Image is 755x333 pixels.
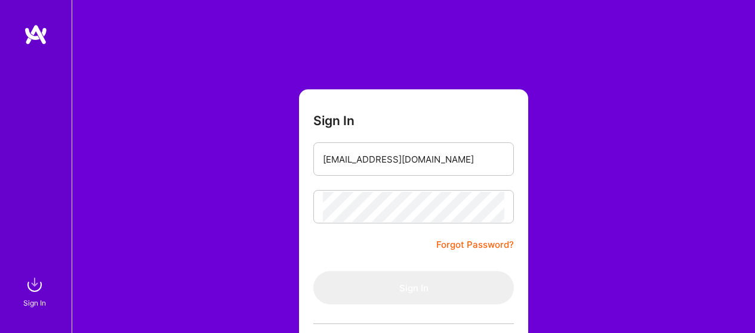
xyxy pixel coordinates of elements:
[23,273,47,297] img: sign in
[23,297,46,309] div: Sign In
[313,113,355,128] h3: Sign In
[323,144,504,175] input: Email...
[436,238,514,252] a: Forgot Password?
[313,271,514,304] button: Sign In
[24,24,48,45] img: logo
[25,273,47,309] a: sign inSign In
